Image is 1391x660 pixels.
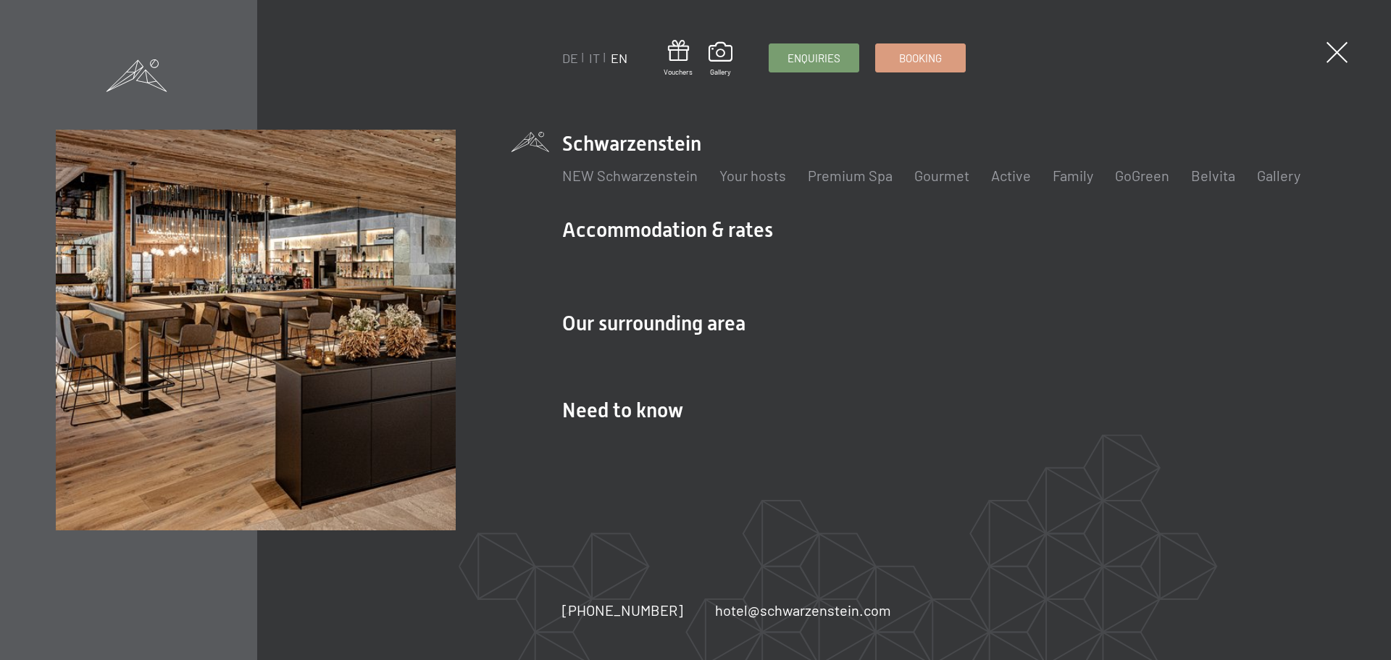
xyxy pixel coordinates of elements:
[876,44,965,72] a: Booking
[562,167,698,184] a: NEW Schwarzenstein
[1053,167,1093,184] a: Family
[562,50,578,66] a: DE
[788,51,840,66] span: Enquiries
[1257,167,1300,184] a: Gallery
[589,50,600,66] a: IT
[719,167,786,184] a: Your hosts
[769,44,859,72] a: Enquiries
[1115,167,1169,184] a: GoGreen
[1191,167,1235,184] a: Belvita
[914,167,969,184] a: Gourmet
[709,42,732,77] a: Gallery
[562,601,683,619] span: [PHONE_NUMBER]
[899,51,942,66] span: Booking
[808,167,893,184] a: Premium Spa
[715,600,891,620] a: hotel@schwarzenstein.com
[709,67,732,77] span: Gallery
[664,67,693,77] span: Vouchers
[562,600,683,620] a: [PHONE_NUMBER]
[611,50,627,66] a: EN
[664,40,693,77] a: Vouchers
[991,167,1031,184] a: Active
